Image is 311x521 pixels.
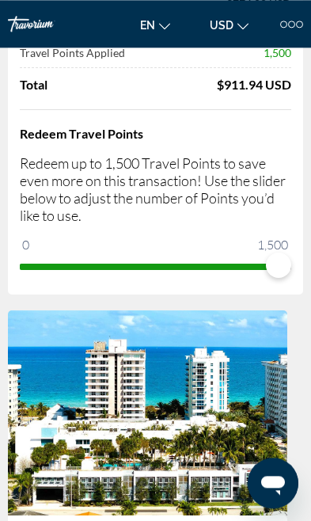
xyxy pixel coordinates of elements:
p: Redeem up to 1,500 Travel Points to save even more on this transaction! Use the slider below to a... [20,154,291,224]
button: Change currency [202,13,256,36]
ngx-slider: ngx-slider [20,264,291,267]
iframe: Button to launch messaging window [248,458,298,508]
span: ngx-slider [266,253,291,278]
div: $911.94 USD [217,76,291,93]
span: 1,500 [264,46,291,59]
span: en [140,19,155,32]
span: 1,500 [255,235,290,254]
button: Change language [132,13,178,36]
span: Total [20,76,47,93]
span: USD [210,19,233,32]
span: Travel Points Applied [20,46,125,59]
span: 0 [20,235,32,254]
h4: Redeem Travel Points [20,125,291,143]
